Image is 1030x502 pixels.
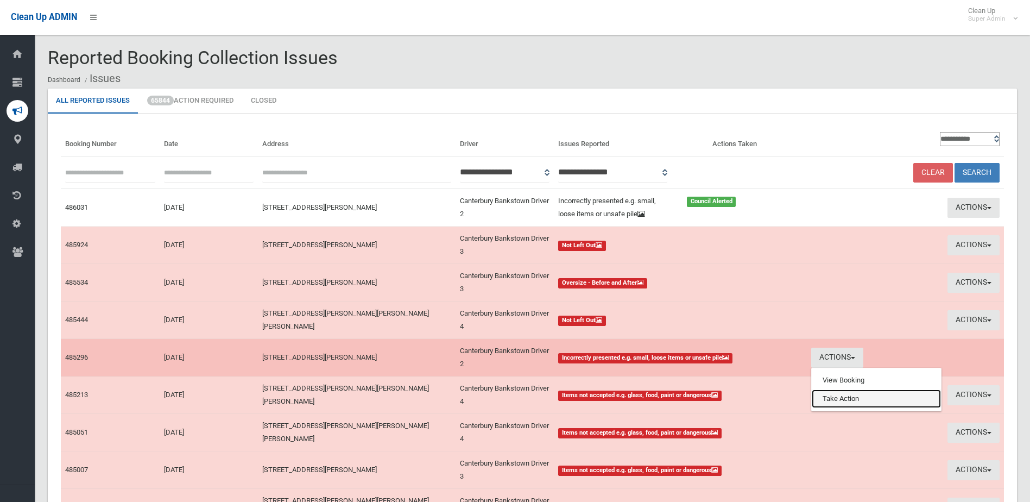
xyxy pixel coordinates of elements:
[258,339,455,376] td: [STREET_ADDRESS][PERSON_NAME]
[65,278,88,286] a: 485534
[160,264,258,302] td: [DATE]
[552,194,680,221] div: Incorrectly presented e.g. small, loose items or unsafe pile
[65,466,88,474] a: 485007
[913,163,953,183] a: Clear
[65,241,88,249] a: 485924
[687,197,736,207] span: Council Alerted
[812,390,941,408] a: Take Action
[947,198,1000,218] button: Actions
[558,426,802,439] a: Items not accepted e.g. glass, food, paint or dangerous
[147,96,174,105] span: 65844
[160,127,258,156] th: Date
[456,264,554,302] td: Canterbury Bankstown Driver 3
[160,451,258,489] td: [DATE]
[258,227,455,264] td: [STREET_ADDRESS][PERSON_NAME]
[160,339,258,376] td: [DATE]
[558,388,802,401] a: Items not accepted e.g. glass, food, paint or dangerous
[456,127,554,156] th: Driver
[558,241,606,251] span: Not Left Out
[160,302,258,339] td: [DATE]
[968,15,1006,23] small: Super Admin
[955,163,1000,183] button: Search
[258,302,455,339] td: [STREET_ADDRESS][PERSON_NAME][PERSON_NAME][PERSON_NAME]
[558,239,802,252] a: Not Left Out
[160,414,258,451] td: [DATE]
[243,89,285,114] a: Closed
[558,463,802,476] a: Items not accepted e.g. glass, food, paint or dangerous
[947,385,1000,405] button: Actions
[48,76,80,84] a: Dashboard
[160,189,258,227] td: [DATE]
[947,235,1000,255] button: Actions
[558,313,802,327] a: Not Left Out
[65,203,88,211] a: 486031
[258,264,455,302] td: [STREET_ADDRESS][PERSON_NAME]
[811,348,863,368] button: Actions
[558,351,802,364] a: Incorrectly presented e.g. small, loose items or unsafe pile
[554,127,708,156] th: Issues Reported
[558,278,647,288] span: Oversize - Before and After
[947,310,1000,330] button: Actions
[82,68,121,89] li: Issues
[48,89,138,114] a: All Reported Issues
[456,227,554,264] td: Canterbury Bankstown Driver 3
[65,428,88,436] a: 485051
[558,391,722,401] span: Items not accepted e.g. glass, food, paint or dangerous
[947,423,1000,443] button: Actions
[48,47,338,68] span: Reported Booking Collection Issues
[558,428,722,438] span: Items not accepted e.g. glass, food, paint or dangerous
[456,376,554,414] td: Canterbury Bankstown Driver 4
[947,273,1000,293] button: Actions
[558,276,802,289] a: Oversize - Before and After
[558,466,722,476] span: Items not accepted e.g. glass, food, paint or dangerous
[139,89,242,114] a: 65844Action Required
[65,391,88,399] a: 485213
[61,127,160,156] th: Booking Number
[258,376,455,414] td: [STREET_ADDRESS][PERSON_NAME][PERSON_NAME][PERSON_NAME]
[456,414,554,451] td: Canterbury Bankstown Driver 4
[812,371,941,390] a: View Booking
[11,12,77,22] span: Clean Up ADMIN
[258,189,455,227] td: [STREET_ADDRESS][PERSON_NAME]
[65,316,88,324] a: 485444
[456,189,554,227] td: Canterbury Bankstown Driver 2
[65,353,88,361] a: 485296
[558,316,606,326] span: Not Left Out
[160,227,258,264] td: [DATE]
[708,127,807,156] th: Actions Taken
[558,194,802,221] a: Incorrectly presented e.g. small, loose items or unsafe pile Council Alerted
[947,460,1000,480] button: Actions
[456,302,554,339] td: Canterbury Bankstown Driver 4
[258,414,455,451] td: [STREET_ADDRESS][PERSON_NAME][PERSON_NAME][PERSON_NAME]
[558,353,732,363] span: Incorrectly presented e.g. small, loose items or unsafe pile
[258,127,455,156] th: Address
[963,7,1016,23] span: Clean Up
[456,339,554,376] td: Canterbury Bankstown Driver 2
[160,376,258,414] td: [DATE]
[456,451,554,489] td: Canterbury Bankstown Driver 3
[258,451,455,489] td: [STREET_ADDRESS][PERSON_NAME]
